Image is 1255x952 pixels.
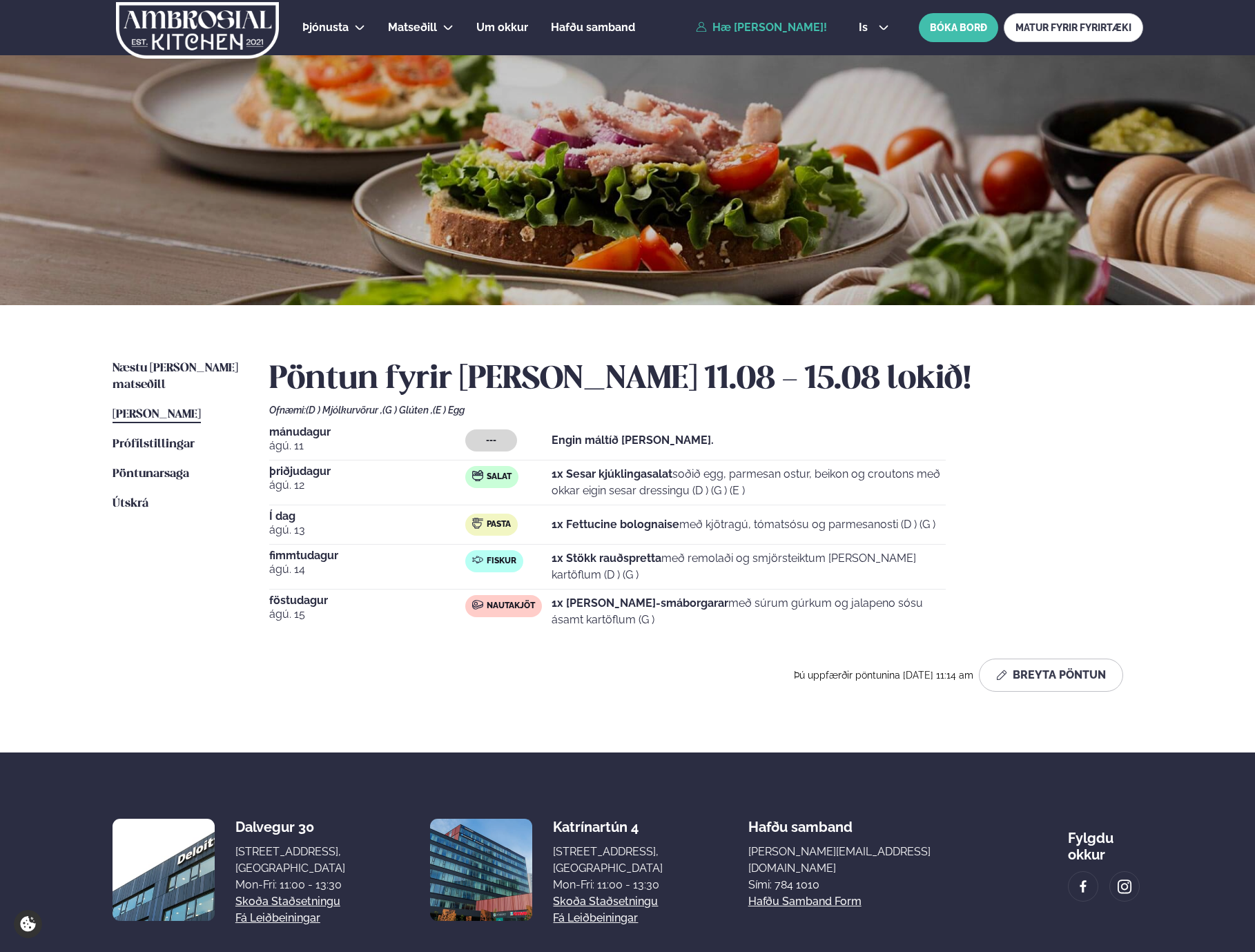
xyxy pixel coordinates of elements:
[487,601,535,612] span: Nautakjöt
[382,405,433,416] span: (G ) Glúten ,
[388,21,437,34] span: Matseðill
[235,844,345,877] div: [STREET_ADDRESS], [GEOGRAPHIC_DATA]
[979,659,1123,692] button: Breyta Pöntun
[748,893,862,910] a: Hafðu samband form
[14,910,42,938] a: Cookie settings
[269,477,465,494] span: ágú. 12
[235,819,345,835] div: Dalvegur 30
[553,819,663,835] div: Katrínartún 4
[553,910,638,926] a: Fá leiðbeiningar
[269,606,465,623] span: ágú. 15
[113,407,201,423] a: [PERSON_NAME]
[430,819,532,921] img: image alt
[552,552,661,565] strong: 1x Stökk rauðspretta
[552,596,728,610] strong: 1x [PERSON_NAME]-smáborgarar
[552,595,946,628] p: með súrum gúrkum og jalapeno sósu ásamt kartöflum (G )
[472,470,483,481] img: salad.svg
[551,21,635,34] span: Hafðu samband
[696,21,827,34] a: Hæ [PERSON_NAME]!
[235,893,340,910] a: Skoða staðsetningu
[553,844,663,877] div: [STREET_ADDRESS], [GEOGRAPHIC_DATA]
[269,522,465,538] span: ágú. 13
[486,435,496,446] span: ---
[269,438,465,454] span: ágú. 11
[113,436,195,453] a: Prófílstillingar
[476,19,528,36] a: Um okkur
[487,519,511,530] span: Pasta
[552,467,672,480] strong: 1x Sesar kjúklingasalat
[113,362,238,391] span: Næstu [PERSON_NAME] matseðill
[269,466,465,477] span: þriðjudagur
[552,518,679,531] strong: 1x Fettucine bolognaise
[551,19,635,36] a: Hafðu samband
[113,819,215,921] img: image alt
[859,22,872,33] span: is
[113,468,189,480] span: Pöntunarsaga
[388,19,437,36] a: Matseðill
[1076,879,1091,895] img: image alt
[269,360,1143,399] h2: Pöntun fyrir [PERSON_NAME] 11.08 - 15.08 lokið!
[269,405,1143,416] div: Ofnæmi:
[552,516,935,533] p: með kjötragú, tómatsósu og parmesanosti (D ) (G )
[472,554,483,565] img: fish.svg
[472,599,483,610] img: beef.svg
[919,13,998,42] button: BÓKA BORÐ
[1117,879,1132,895] img: image alt
[235,877,345,893] div: Mon-Fri: 11:00 - 13:30
[552,434,714,447] strong: Engin máltíð [PERSON_NAME].
[113,409,201,420] span: [PERSON_NAME]
[1110,872,1139,901] a: image alt
[748,844,983,877] a: [PERSON_NAME][EMAIL_ADDRESS][DOMAIN_NAME]
[269,550,465,561] span: fimmtudagur
[1069,872,1098,901] a: image alt
[302,21,349,34] span: Þjónusta
[113,496,148,512] a: Útskrá
[113,360,242,394] a: Næstu [PERSON_NAME] matseðill
[848,22,899,33] button: is
[476,21,528,34] span: Um okkur
[552,550,946,583] p: með remolaði og smjörsteiktum [PERSON_NAME] kartöflum (D ) (G )
[553,893,658,910] a: Skoða staðsetningu
[553,877,663,893] div: Mon-Fri: 11:00 - 13:30
[748,877,983,893] p: Sími: 784 1010
[269,427,465,438] span: mánudagur
[269,595,465,606] span: föstudagur
[794,670,973,681] span: Þú uppfærðir pöntunina [DATE] 11:14 am
[1004,13,1143,42] a: MATUR FYRIR FYRIRTÆKI
[269,561,465,578] span: ágú. 14
[269,511,465,522] span: Í dag
[552,466,946,499] p: soðið egg, parmesan ostur, beikon og croutons með okkar eigin sesar dressingu (D ) (G ) (E )
[306,405,382,416] span: (D ) Mjólkurvörur ,
[433,405,465,416] span: (E ) Egg
[748,808,853,835] span: Hafðu samband
[113,466,189,483] a: Pöntunarsaga
[472,518,483,529] img: pasta.svg
[113,438,195,450] span: Prófílstillingar
[487,472,512,483] span: Salat
[113,498,148,509] span: Útskrá
[1068,819,1143,863] div: Fylgdu okkur
[487,556,516,567] span: Fiskur
[302,19,349,36] a: Þjónusta
[235,910,320,926] a: Fá leiðbeiningar
[115,2,280,59] img: logo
